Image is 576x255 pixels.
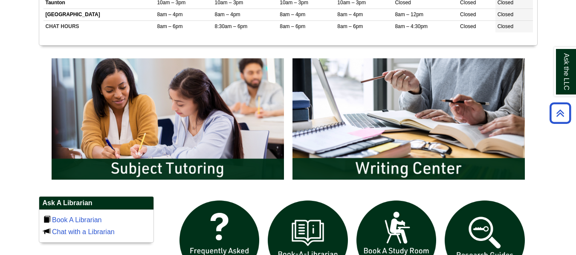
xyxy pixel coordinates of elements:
[215,11,240,17] span: 8am – 4pm
[337,23,363,29] span: 8am – 6pm
[498,23,513,29] span: Closed
[43,21,155,33] td: CHAT HOURS
[43,9,155,21] td: [GEOGRAPHIC_DATA]
[498,11,513,17] span: Closed
[460,11,476,17] span: Closed
[395,23,428,29] span: 8am – 4:30pm
[157,23,182,29] span: 8am – 6pm
[52,216,102,223] a: Book A Librarian
[215,23,248,29] span: 8:30am – 6pm
[460,23,476,29] span: Closed
[395,11,423,17] span: 8am – 12pm
[157,11,182,17] span: 8am – 4pm
[47,54,529,187] div: slideshow
[288,54,529,183] img: Writing Center Information
[280,11,305,17] span: 8am – 4pm
[337,11,363,17] span: 8am – 4pm
[52,228,115,235] a: Chat with a Librarian
[47,54,288,183] img: Subject Tutoring Information
[39,197,153,210] h2: Ask A Librarian
[280,23,305,29] span: 8am – 6pm
[547,107,574,119] a: Back to Top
